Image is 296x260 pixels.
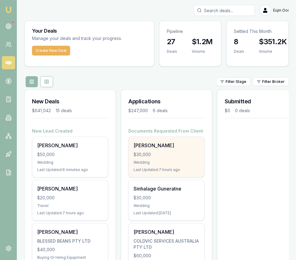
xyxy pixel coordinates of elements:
[134,160,199,165] div: Wedding
[259,37,287,47] h3: $351.2K
[37,160,103,165] div: Wedding
[37,185,103,192] div: [PERSON_NAME]
[37,247,103,253] div: $40,000
[37,142,103,149] div: [PERSON_NAME]
[37,195,103,201] div: $20,000
[37,211,103,215] div: Last Updated: 7 hours ago
[253,77,289,86] button: Filter Broker
[134,167,199,172] div: Last Updated: 7 hours ago
[37,203,103,208] div: Travel
[134,151,199,158] div: $30,000
[134,228,199,236] div: [PERSON_NAME]
[37,228,103,236] div: [PERSON_NAME]
[37,238,103,244] div: BLESSED BEANS PTY LTD
[32,97,108,106] h3: New Deals
[216,77,250,86] button: Filter Stage
[167,28,214,34] p: Pipeline
[262,79,285,84] span: Filter Broker
[128,97,205,106] h3: Applications
[37,151,103,158] div: $50,000
[134,253,199,259] div: $60,000
[134,185,199,192] div: Sinhalage Guneratne
[32,35,147,42] p: Manage your deals and track your progress.
[225,108,230,114] div: $0
[37,167,103,172] div: Last Updated: 6 minutes ago
[234,49,244,54] div: Deals
[226,79,246,84] span: Filter Stage
[32,28,147,33] h3: Your Deals
[167,37,177,47] h3: 27
[37,255,103,260] div: Buying Or Hiring Equipment
[234,37,244,47] h3: 8
[56,108,72,114] div: 15 deals
[134,203,199,208] div: Wedding
[128,128,205,134] h4: Documents Requested From Client
[32,46,70,55] button: Create New Deal
[194,5,255,16] input: Search deals
[192,37,213,47] h3: $1.2M
[5,6,12,13] img: emu-icon-u.png
[234,28,281,34] p: Settled This Month
[273,8,289,13] span: Eujin Ooi
[128,108,148,114] div: $247,000
[192,49,213,54] div: Volume
[32,108,51,114] div: $641,042
[167,49,177,54] div: Deals
[134,238,199,250] div: COLDVIC SERVICES AUSTRALIA PTY LTD
[32,128,108,134] h4: New Lead Created
[153,108,168,114] div: 6 deals
[235,108,250,114] div: 0 deals
[134,211,199,215] div: Last Updated: [DATE]
[134,142,199,149] div: [PERSON_NAME]
[259,49,287,54] div: Volume
[134,195,199,201] div: $30,000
